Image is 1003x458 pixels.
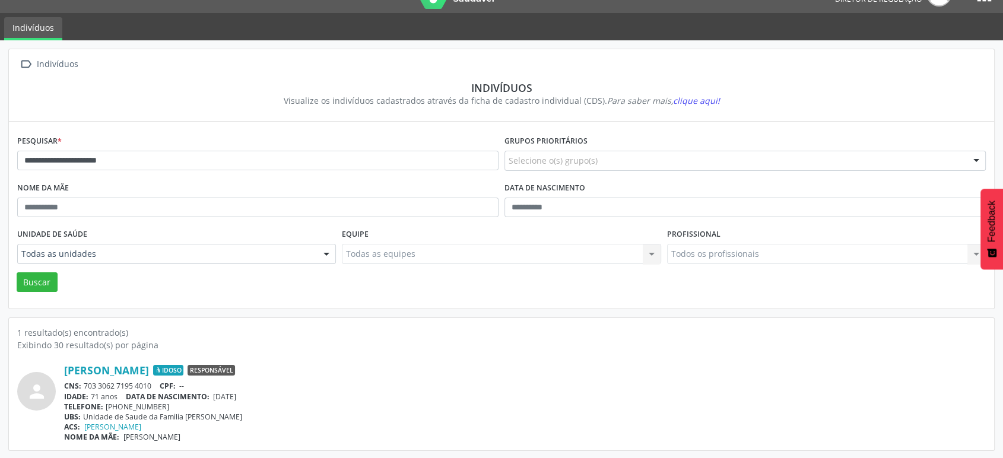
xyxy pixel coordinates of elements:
[4,17,62,40] a: Indivíduos
[64,381,986,391] div: 703 3062 7195 4010
[26,94,977,107] div: Visualize os indivíduos cadastrados através da ficha de cadastro individual (CDS).
[17,132,62,151] label: Pesquisar
[64,392,88,402] span: IDADE:
[64,412,986,422] div: Unidade de Saude da Familia [PERSON_NAME]
[123,432,180,442] span: [PERSON_NAME]
[160,381,176,391] span: CPF:
[342,225,369,244] label: Equipe
[64,432,119,442] span: NOME DA MÃE:
[64,402,103,412] span: TELEFONE:
[213,392,236,402] span: [DATE]
[667,225,720,244] label: Profissional
[64,422,80,432] span: ACS:
[34,56,80,73] div: Indivíduos
[17,179,69,198] label: Nome da mãe
[26,381,47,402] i: person
[504,132,588,151] label: Grupos prioritários
[980,189,1003,269] button: Feedback - Mostrar pesquisa
[153,365,183,376] span: Idoso
[607,95,720,106] i: Para saber mais,
[509,154,598,167] span: Selecione o(s) grupo(s)
[64,381,81,391] span: CNS:
[17,272,58,292] button: Buscar
[17,339,986,351] div: Exibindo 30 resultado(s) por página
[26,81,977,94] div: Indivíduos
[188,365,235,376] span: Responsável
[64,364,149,377] a: [PERSON_NAME]
[21,248,312,260] span: Todas as unidades
[17,56,80,73] a:  Indivíduos
[64,392,986,402] div: 71 anos
[986,201,997,242] span: Feedback
[17,225,87,244] label: Unidade de saúde
[64,402,986,412] div: [PHONE_NUMBER]
[673,95,720,106] span: clique aqui!
[504,179,585,198] label: Data de nascimento
[126,392,210,402] span: DATA DE NASCIMENTO:
[179,381,184,391] span: --
[17,326,986,339] div: 1 resultado(s) encontrado(s)
[84,422,141,432] a: [PERSON_NAME]
[17,56,34,73] i: 
[64,412,81,422] span: UBS:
